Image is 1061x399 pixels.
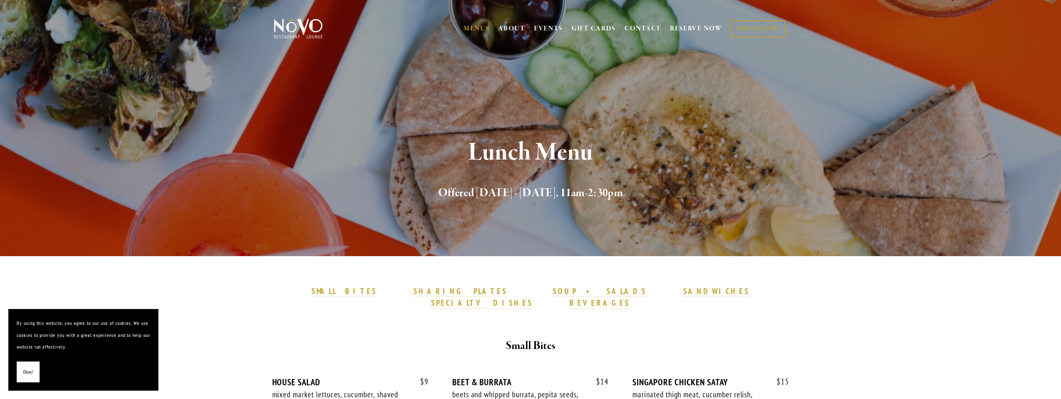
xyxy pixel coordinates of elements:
[569,298,630,309] a: BEVERAGES
[17,362,40,383] button: Okay!
[777,377,781,387] span: $
[17,317,150,353] p: By using this website, you agree to our use of cookies. We use cookies to provide you with a grea...
[431,298,533,309] a: SPECIALTY DISHES
[730,20,785,37] a: ORDER NOW
[683,286,750,297] a: SANDWICHES
[420,377,424,387] span: $
[464,25,490,33] a: MENUS
[414,286,507,297] a: SHARING PLATES
[596,377,600,387] span: $
[768,377,789,387] span: 15
[588,377,609,387] span: 14
[553,286,646,296] strong: SOUP + SALADS
[670,21,722,37] a: RESERVE NOW
[412,377,429,387] span: 9
[288,185,774,202] h2: Offered [DATE] - [DATE], 11am-2:30pm
[288,139,774,166] h1: Lunch Menu
[311,286,377,296] strong: SMALL BITES
[498,25,525,33] a: ABOUT
[625,21,661,37] a: CONTACT
[8,309,158,391] section: Cookie banner
[572,21,616,37] a: GIFT CARDS
[632,377,789,387] div: SINGAPORE CHICKEN SATAY
[431,298,533,308] strong: SPECIALTY DISHES
[569,298,630,308] strong: BEVERAGES
[534,25,563,33] a: EVENTS
[506,339,555,353] strong: Small Bites
[23,366,33,378] span: Okay!
[311,286,377,297] a: SMALL BITES
[452,377,609,387] div: BEET & BURRATA
[272,377,429,387] div: HOUSE SALAD
[414,286,507,296] strong: SHARING PLATES
[272,18,324,39] img: Novo Restaurant &amp; Lounge
[553,286,646,297] a: SOUP + SALADS
[683,286,750,296] strong: SANDWICHES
